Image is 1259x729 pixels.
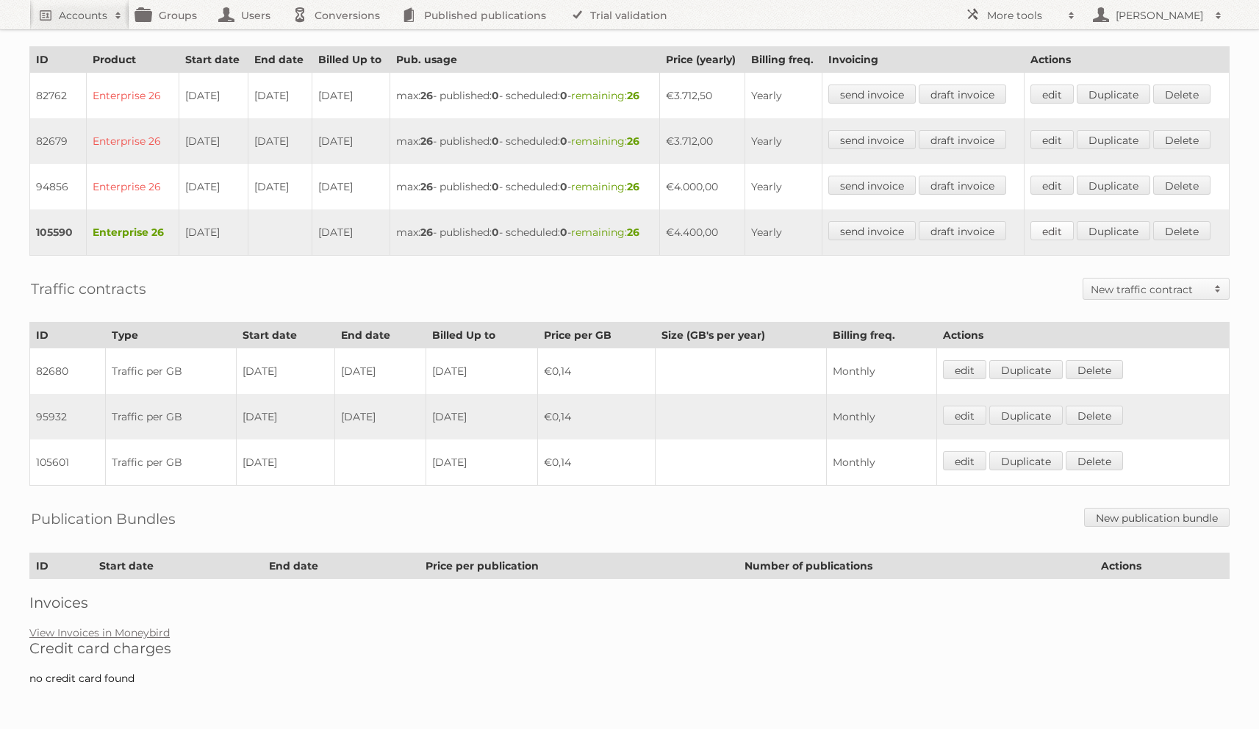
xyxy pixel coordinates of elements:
[390,73,659,119] td: max: - published: - scheduled: -
[828,221,916,240] a: send invoice
[745,118,822,164] td: Yearly
[179,209,248,256] td: [DATE]
[943,406,986,425] a: edit
[627,134,639,148] strong: 26
[420,180,433,193] strong: 26
[989,360,1063,379] a: Duplicate
[426,394,538,439] td: [DATE]
[1030,221,1074,240] a: edit
[30,164,87,209] td: 94856
[1077,130,1150,149] a: Duplicate
[29,626,170,639] a: View Invoices in Moneybird
[1084,508,1230,527] a: New publication bundle
[827,394,937,439] td: Monthly
[560,89,567,102] strong: 0
[1153,176,1210,195] a: Delete
[828,130,916,149] a: send invoice
[492,134,499,148] strong: 0
[919,176,1006,195] a: draft invoice
[560,134,567,148] strong: 0
[30,394,106,439] td: 95932
[390,47,659,73] th: Pub. usage
[627,89,639,102] strong: 26
[87,209,179,256] td: Enterprise 26
[312,209,390,256] td: [DATE]
[335,323,426,348] th: End date
[656,323,827,348] th: Size (GB's per year)
[312,47,390,73] th: Billed Up to
[1207,279,1229,299] span: Toggle
[827,348,937,395] td: Monthly
[660,164,745,209] td: €4.000,00
[745,164,822,209] td: Yearly
[59,8,107,23] h2: Accounts
[1077,221,1150,240] a: Duplicate
[335,348,426,395] td: [DATE]
[828,85,916,104] a: send invoice
[179,47,248,73] th: Start date
[1030,176,1074,195] a: edit
[827,439,937,486] td: Monthly
[660,209,745,256] td: €4.400,00
[237,323,335,348] th: Start date
[537,348,656,395] td: €0,14
[989,451,1063,470] a: Duplicate
[106,323,237,348] th: Type
[30,118,87,164] td: 82679
[31,508,176,530] h2: Publication Bundles
[312,73,390,119] td: [DATE]
[420,89,433,102] strong: 26
[822,47,1024,73] th: Invoicing
[30,73,87,119] td: 82762
[745,73,822,119] td: Yearly
[248,47,312,73] th: End date
[312,118,390,164] td: [DATE]
[30,323,106,348] th: ID
[571,134,639,148] span: remaining:
[390,118,659,164] td: max: - published: - scheduled: -
[312,164,390,209] td: [DATE]
[30,47,87,73] th: ID
[571,226,639,239] span: remaining:
[627,180,639,193] strong: 26
[390,209,659,256] td: max: - published: - scheduled: -
[560,180,567,193] strong: 0
[237,348,335,395] td: [DATE]
[87,164,179,209] td: Enterprise 26
[919,85,1006,104] a: draft invoice
[1025,47,1230,73] th: Actions
[943,451,986,470] a: edit
[492,89,499,102] strong: 0
[1030,85,1074,104] a: edit
[87,47,179,73] th: Product
[420,134,433,148] strong: 26
[492,180,499,193] strong: 0
[179,73,248,119] td: [DATE]
[745,209,822,256] td: Yearly
[627,226,639,239] strong: 26
[1083,279,1229,299] a: New traffic contract
[426,323,538,348] th: Billed Up to
[87,73,179,119] td: Enterprise 26
[335,394,426,439] td: [DATE]
[106,348,237,395] td: Traffic per GB
[248,73,312,119] td: [DATE]
[179,164,248,209] td: [DATE]
[919,221,1006,240] a: draft invoice
[179,118,248,164] td: [DATE]
[537,394,656,439] td: €0,14
[29,639,1230,657] h2: Credit card charges
[560,226,567,239] strong: 0
[1030,130,1074,149] a: edit
[1112,8,1208,23] h2: [PERSON_NAME]
[989,406,1063,425] a: Duplicate
[30,209,87,256] td: 105590
[248,118,312,164] td: [DATE]
[660,47,745,73] th: Price (yearly)
[987,8,1061,23] h2: More tools
[492,226,499,239] strong: 0
[537,439,656,486] td: €0,14
[106,439,237,486] td: Traffic per GB
[31,278,146,300] h2: Traffic contracts
[1095,553,1230,579] th: Actions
